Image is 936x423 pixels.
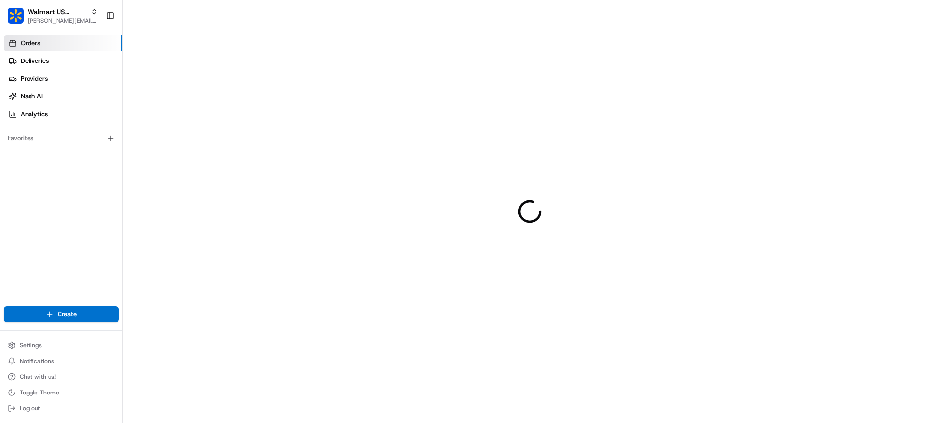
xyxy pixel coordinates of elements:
[69,166,119,174] a: Powered byPylon
[21,110,48,119] span: Analytics
[10,94,28,112] img: 1736555255976-a54dd68f-1ca7-489b-9aae-adbdc363a1c4
[4,130,119,146] div: Favorites
[4,306,119,322] button: Create
[28,7,87,17] button: Walmart US Corporate
[58,310,77,319] span: Create
[4,370,119,384] button: Chat with us!
[4,354,119,368] button: Notifications
[10,10,30,30] img: Nash
[21,92,43,101] span: Nash AI
[79,139,162,156] a: 💻API Documentation
[98,167,119,174] span: Pylon
[4,53,122,69] a: Deliveries
[20,404,40,412] span: Log out
[10,39,179,55] p: Welcome 👋
[28,17,98,25] button: [PERSON_NAME][EMAIL_ADDRESS][DOMAIN_NAME]
[10,144,18,151] div: 📗
[4,71,122,87] a: Providers
[20,341,42,349] span: Settings
[21,57,49,65] span: Deliveries
[20,357,54,365] span: Notifications
[26,63,162,74] input: Clear
[21,39,40,48] span: Orders
[8,8,24,24] img: Walmart US Corporate
[4,338,119,352] button: Settings
[20,373,56,381] span: Chat with us!
[167,97,179,109] button: Start new chat
[33,94,161,104] div: Start new chat
[20,143,75,152] span: Knowledge Base
[4,401,119,415] button: Log out
[33,104,124,112] div: We're available if you need us!
[20,389,59,396] span: Toggle Theme
[4,106,122,122] a: Analytics
[6,139,79,156] a: 📗Knowledge Base
[4,89,122,104] a: Nash AI
[93,143,158,152] span: API Documentation
[83,144,91,151] div: 💻
[4,35,122,51] a: Orders
[4,4,102,28] button: Walmart US CorporateWalmart US Corporate[PERSON_NAME][EMAIL_ADDRESS][DOMAIN_NAME]
[4,386,119,399] button: Toggle Theme
[21,74,48,83] span: Providers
